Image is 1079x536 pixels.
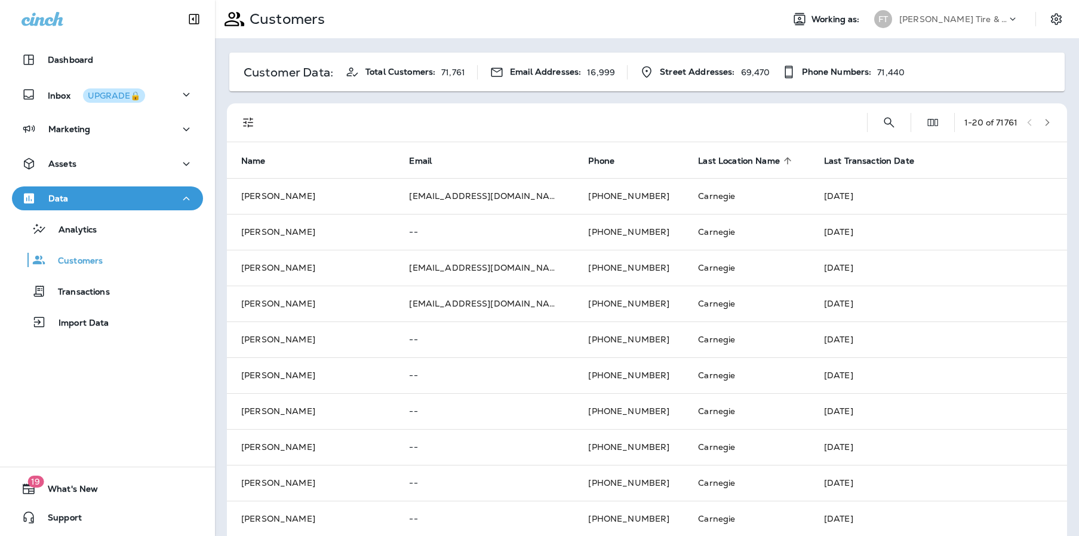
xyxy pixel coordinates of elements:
p: Customer Data: [244,68,333,77]
button: Customers [12,247,203,272]
td: [DATE] [810,250,1067,286]
td: [DATE] [810,321,1067,357]
span: What's New [36,484,98,498]
p: -- [409,514,560,523]
td: [DATE] [810,429,1067,465]
span: Total Customers: [365,67,435,77]
td: [PERSON_NAME] [227,465,395,501]
span: Name [241,155,281,166]
button: Search Customers [877,111,901,134]
td: [PHONE_NUMBER] [574,321,684,357]
span: Last Location Name [698,156,780,166]
button: Import Data [12,310,203,335]
button: InboxUPGRADE🔒 [12,82,203,106]
span: Carnegie [698,334,735,345]
td: [PHONE_NUMBER] [574,286,684,321]
p: Transactions [46,287,110,298]
button: Settings [1046,8,1067,30]
p: -- [409,370,560,380]
td: [PHONE_NUMBER] [574,250,684,286]
td: [DATE] [810,357,1067,393]
p: 69,470 [741,68,770,77]
span: Email [409,156,432,166]
div: FT [874,10,892,28]
button: Analytics [12,216,203,241]
p: -- [409,335,560,344]
div: 1 - 20 of 71761 [964,118,1017,127]
p: [PERSON_NAME] Tire & Auto Service [899,14,1007,24]
td: [PHONE_NUMBER] [574,214,684,250]
p: -- [409,442,560,452]
td: [EMAIL_ADDRESS][DOMAIN_NAME] [395,286,574,321]
p: 71,440 [877,68,905,77]
span: Carnegie [698,226,735,237]
td: [PERSON_NAME] [227,286,395,321]
td: [PERSON_NAME] [227,321,395,357]
td: [DATE] [810,286,1067,321]
span: Carnegie [698,191,735,201]
button: Transactions [12,278,203,304]
button: Assets [12,152,203,176]
span: Working as: [811,14,862,24]
td: [PERSON_NAME] [227,250,395,286]
span: Last Transaction Date [824,156,914,166]
p: -- [409,478,560,488]
span: Name [241,156,266,166]
td: [PERSON_NAME] [227,429,395,465]
span: Street Addresses: [660,67,734,77]
button: Dashboard [12,48,203,72]
button: Support [12,506,203,529]
p: Analytics [47,225,97,236]
td: [DATE] [810,178,1067,214]
button: Edit Fields [921,111,945,134]
button: Marketing [12,117,203,141]
td: [PHONE_NUMBER] [574,465,684,501]
span: Carnegie [698,262,735,273]
p: -- [409,406,560,416]
span: Email Addresses: [510,67,581,77]
p: Customers [46,256,103,267]
span: Carnegie [698,442,735,452]
td: [DATE] [810,465,1067,501]
td: [PHONE_NUMBER] [574,429,684,465]
p: Data [48,194,69,203]
td: [PERSON_NAME] [227,214,395,250]
p: Marketing [48,124,90,134]
span: Last Transaction Date [824,155,930,166]
button: Data [12,186,203,210]
p: Dashboard [48,55,93,65]
p: Customers [245,10,325,28]
button: UPGRADE🔒 [83,88,145,103]
td: [PHONE_NUMBER] [574,178,684,214]
span: Carnegie [698,513,735,524]
button: 19What's New [12,477,203,501]
span: Email [409,155,447,166]
span: Carnegie [698,406,735,416]
td: [EMAIL_ADDRESS][DOMAIN_NAME] [395,178,574,214]
td: [PHONE_NUMBER] [574,393,684,429]
span: 19 [27,476,44,488]
p: Assets [48,159,76,169]
td: [DATE] [810,393,1067,429]
p: Import Data [47,318,109,329]
div: UPGRADE🔒 [88,91,140,100]
td: [PERSON_NAME] [227,357,395,393]
span: Last Location Name [698,155,795,166]
span: Carnegie [698,298,735,309]
span: Carnegie [698,370,735,381]
td: [EMAIL_ADDRESS][DOMAIN_NAME] [395,250,574,286]
span: Phone [588,156,614,166]
td: [DATE] [810,214,1067,250]
td: [PERSON_NAME] [227,178,395,214]
p: -- [409,227,560,237]
span: Support [36,513,82,527]
p: 71,761 [441,68,465,77]
td: [PHONE_NUMBER] [574,357,684,393]
span: Phone [588,155,630,166]
button: Collapse Sidebar [177,7,211,31]
span: Phone Numbers: [802,67,871,77]
p: Inbox [48,88,145,101]
button: Filters [236,111,260,134]
span: Carnegie [698,477,735,488]
p: 16,999 [587,68,615,77]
